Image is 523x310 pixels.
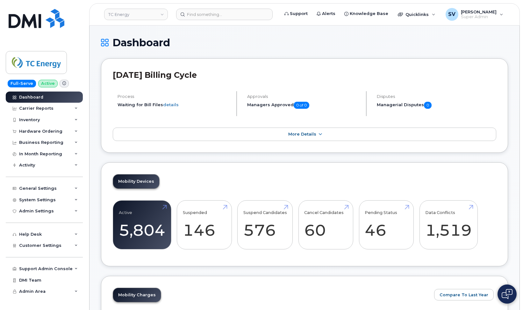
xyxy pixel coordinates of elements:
[502,289,512,299] img: Open chat
[119,204,165,246] a: Active 5,804
[243,204,287,246] a: Suspend Candidates 576
[304,204,347,246] a: Cancel Candidates 60
[101,37,508,48] h1: Dashboard
[113,70,496,80] h2: [DATE] Billing Cycle
[294,102,309,109] span: 0 of 0
[183,204,226,246] a: Suspended 146
[365,204,408,246] a: Pending Status 46
[163,102,179,107] a: details
[424,102,432,109] span: 0
[434,289,494,300] button: Compare To Last Year
[288,132,316,137] span: More Details
[247,94,361,99] h4: Approvals
[425,204,472,246] a: Data Conflicts 1,519
[377,94,496,99] h4: Disputes
[247,102,361,109] h5: Managers Approved
[440,292,488,298] span: Compare To Last Year
[113,174,159,188] a: Mobility Devices
[113,288,161,302] a: Mobility Charges
[377,102,496,109] h5: Managerial Disputes
[118,94,231,99] h4: Process
[118,102,231,108] li: Waiting for Bill Files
